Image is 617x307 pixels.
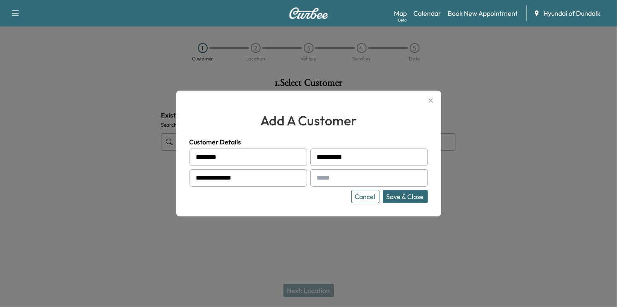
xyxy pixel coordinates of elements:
[448,8,518,18] a: Book New Appointment
[351,190,379,203] button: Cancel
[394,8,407,18] a: MapBeta
[289,7,329,19] img: Curbee Logo
[383,190,428,203] button: Save & Close
[398,17,407,23] div: Beta
[190,110,428,130] h2: add a customer
[543,8,600,18] span: Hyundai of Dundalk
[413,8,441,18] a: Calendar
[190,137,428,147] h4: Customer Details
